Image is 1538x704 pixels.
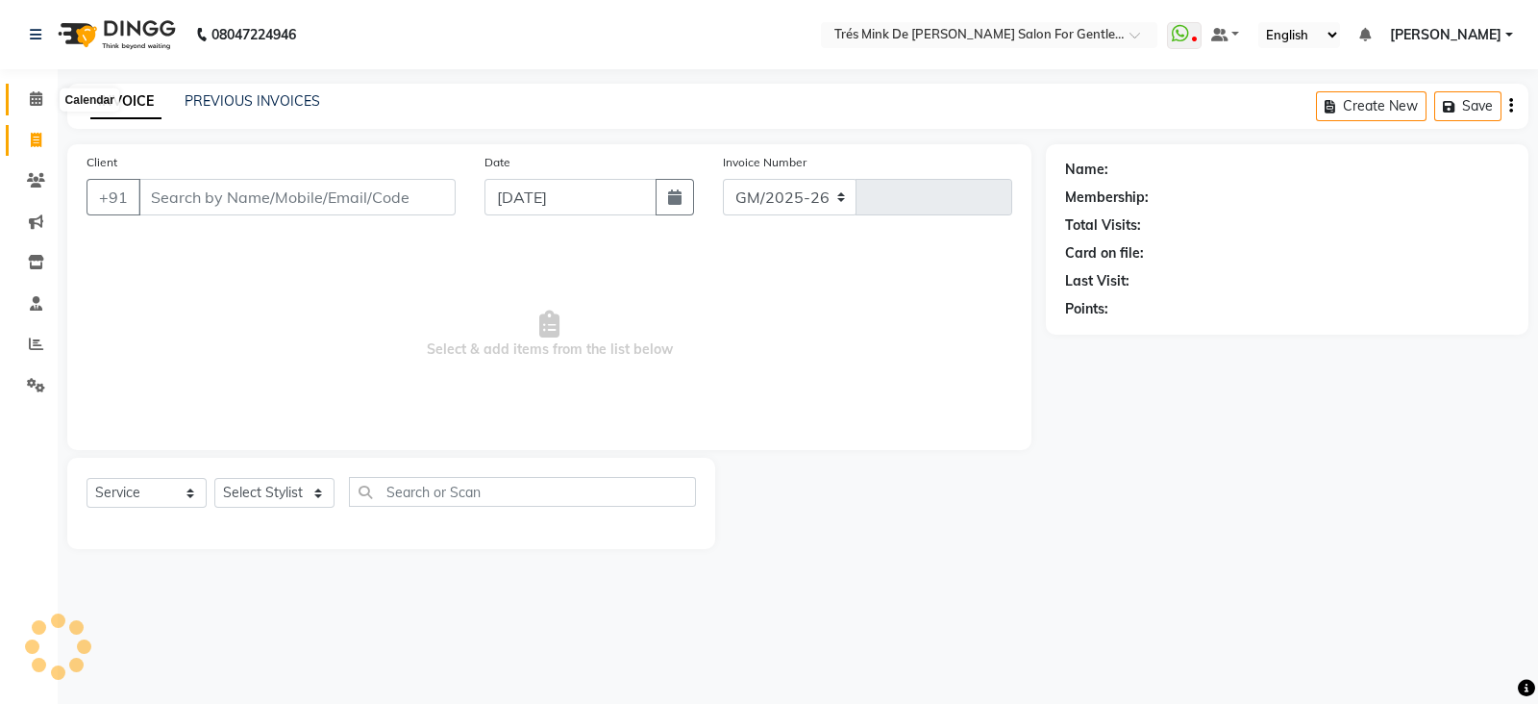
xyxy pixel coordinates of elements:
button: +91 [87,179,140,215]
span: Select & add items from the list below [87,239,1012,431]
a: PREVIOUS INVOICES [185,92,320,110]
label: Client [87,154,117,171]
div: Calendar [61,88,119,112]
div: Name: [1065,160,1108,180]
img: logo [49,8,181,62]
div: Last Visit: [1065,271,1129,291]
input: Search by Name/Mobile/Email/Code [138,179,456,215]
div: Card on file: [1065,243,1144,264]
div: Membership: [1065,188,1149,208]
input: Search or Scan [349,477,696,507]
label: Date [484,154,510,171]
span: [PERSON_NAME] [1390,25,1501,45]
label: Invoice Number [723,154,806,171]
button: Create New [1316,91,1426,121]
div: Total Visits: [1065,215,1141,236]
button: Save [1434,91,1501,121]
div: Points: [1065,299,1108,319]
b: 08047224946 [211,8,296,62]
